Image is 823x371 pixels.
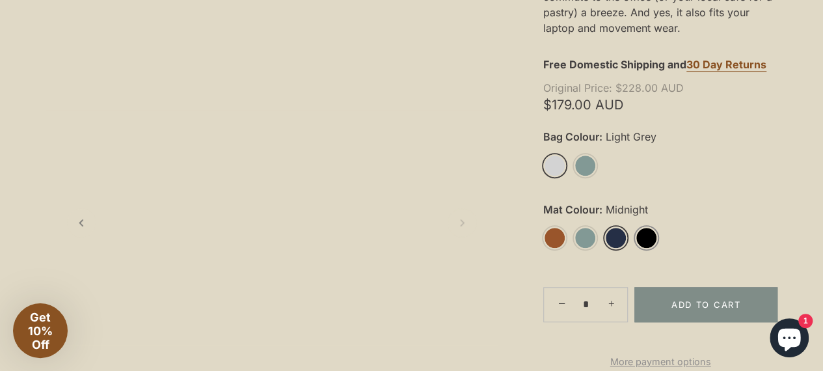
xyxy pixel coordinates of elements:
[543,227,566,249] a: Rust
[28,310,53,351] span: Get 10% Off
[543,83,774,93] span: $228.00 AUD
[686,58,766,71] strong: 30 Day Returns
[766,318,813,361] inbox-online-store-chat: Shopify online store chat
[543,354,777,370] a: More payment options
[602,131,656,143] span: Light Grey
[13,303,68,358] div: Get 10% Off
[575,286,596,323] input: Quantity
[574,227,597,249] a: Sage
[602,204,648,216] span: Midnight
[635,227,658,249] a: Black
[67,208,96,237] a: Previous slide
[543,131,777,143] label: Bag Colour:
[543,154,566,177] a: Light Grey
[686,58,766,72] a: 30 Day Returns
[543,58,686,71] strong: Free Domestic Shipping and
[543,204,777,216] label: Mat Colour:
[604,227,627,249] a: Midnight
[543,100,777,110] span: $179.00 AUD
[574,154,597,177] a: Sage
[546,289,574,318] a: −
[448,208,476,237] a: Next slide
[599,290,627,318] a: +
[634,287,777,322] button: Add to Cart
